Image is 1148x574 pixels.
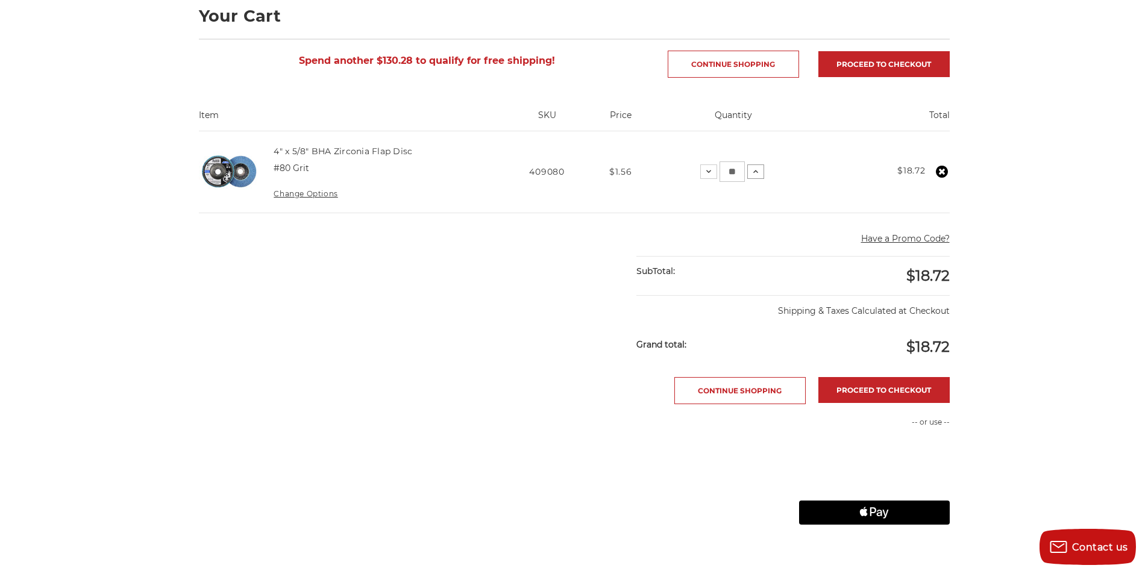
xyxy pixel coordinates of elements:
[1072,541,1128,553] span: Contact us
[668,51,799,78] a: Continue Shopping
[861,232,950,245] button: Have a Promo Code?
[274,189,337,198] a: Change Options
[906,338,950,355] span: $18.72
[818,51,950,77] a: Proceed to checkout
[609,166,632,177] span: $1.56
[818,377,950,403] a: Proceed to checkout
[799,440,950,464] iframe: PayPal-paypal
[274,162,309,175] dd: #80 Grit
[1040,529,1136,565] button: Contact us
[799,417,950,428] p: -- or use --
[906,267,950,284] span: $18.72
[720,161,745,182] input: 4" x 5/8" BHA Zirconia Flap Disc Quantity:
[274,146,412,157] a: 4" x 5/8" BHA Zirconia Flap Disc
[502,109,592,131] th: SKU
[299,55,555,66] span: Spend another $130.28 to qualify for free shipping!
[592,109,650,131] th: Price
[199,8,950,24] h1: Your Cart
[529,166,564,177] span: 409080
[897,165,925,176] strong: $18.72
[674,377,806,404] a: Continue Shopping
[799,470,950,494] iframe: PayPal-paylater
[636,295,949,317] p: Shipping & Taxes Calculated at Checkout
[650,109,817,131] th: Quantity
[636,339,686,350] strong: Grand total:
[199,109,503,131] th: Item
[636,257,793,286] div: SubTotal:
[199,142,259,202] img: 4" x 5/8" BHA Zirconia Flap Disc
[817,109,950,131] th: Total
